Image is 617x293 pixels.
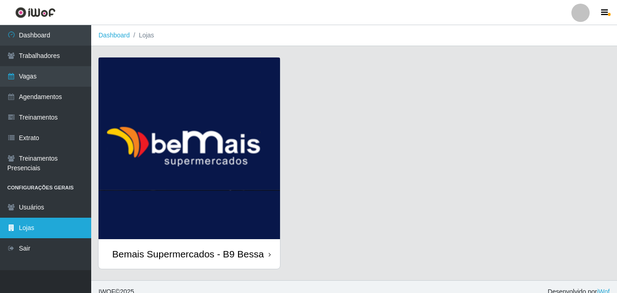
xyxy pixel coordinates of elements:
img: CoreUI Logo [15,7,56,18]
li: Lojas [130,31,154,40]
nav: breadcrumb [91,25,617,46]
a: Bemais Supermercados - B9 Bessa [99,58,280,269]
img: cardImg [99,58,280,239]
div: Bemais Supermercados - B9 Bessa [112,248,264,260]
a: Dashboard [99,31,130,39]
